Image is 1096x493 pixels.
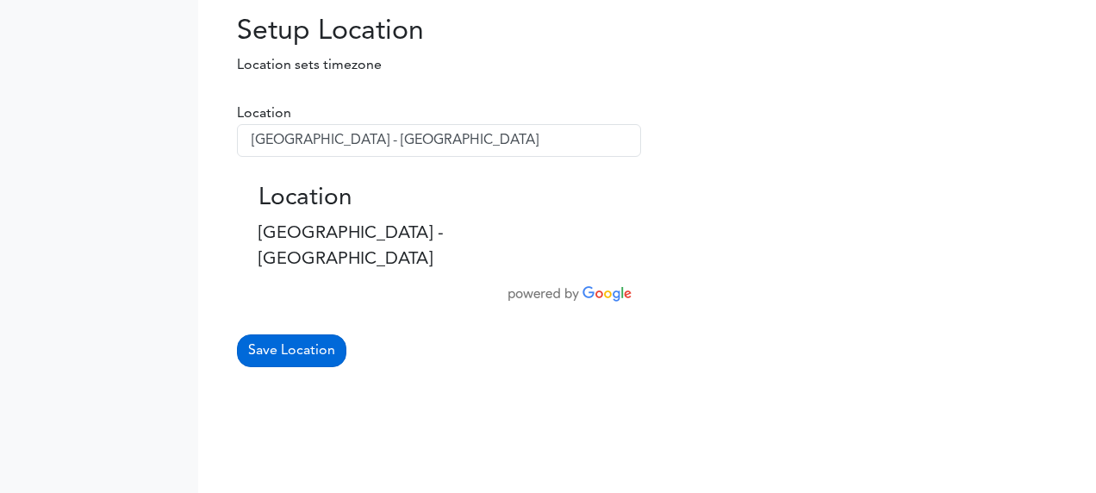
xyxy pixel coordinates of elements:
p: Location sets timezone [211,55,484,76]
input: Enter a city name [237,124,641,157]
button: Save Location [237,334,346,367]
p: [GEOGRAPHIC_DATA] - [GEOGRAPHIC_DATA] [258,221,620,272]
h2: Setup Location [211,16,484,48]
img: powered_by_google.png [508,286,632,302]
h3: Location [258,184,620,214]
label: Location [237,103,291,124]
